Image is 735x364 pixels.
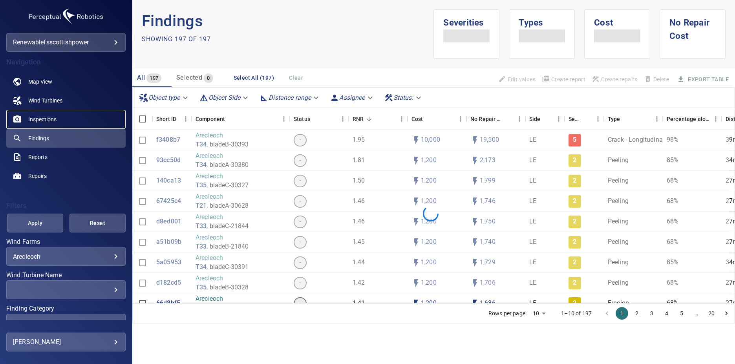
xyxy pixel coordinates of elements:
button: Go to page 2 [631,307,643,320]
div: Severity [565,108,604,130]
a: windturbines noActive [6,91,126,110]
button: Menu [553,113,565,125]
div: … [690,309,703,317]
a: findings active [6,129,126,148]
div: Component [192,108,290,130]
p: Rows per page: [488,309,527,317]
button: Menu [651,113,663,125]
h1: Cost [594,10,640,29]
div: Wind Farms [6,247,126,266]
span: Reset [79,218,116,228]
p: Arecleoch [196,294,249,304]
div: Repair Now Ratio: The ratio of the additional incurred cost of repair in 1 year and the cost of r... [353,108,364,130]
button: Sort [364,113,375,124]
svg: Auto cost [411,299,421,308]
div: The base labour and equipment costs to repair the finding. Does not include the loss of productio... [411,108,423,130]
img: renewablefsscottishpower-logo [27,6,105,27]
div: Type [604,108,663,130]
button: Sort [225,113,236,124]
p: 2 [573,299,576,308]
label: Wind Farms [6,239,126,245]
button: Go to page 20 [705,307,718,320]
button: Menu [710,113,722,125]
button: Select All (197) [230,71,277,85]
p: 1.41 [353,299,365,308]
div: Projected additional costs incurred by waiting 1 year to repair. This is a function of possible i... [470,108,503,130]
h1: No Repair Cost [669,10,716,42]
p: Showing 197 of 197 [142,35,211,44]
p: 1,686 [480,299,495,308]
label: Finding Category [6,305,126,312]
p: Erosion [608,299,629,308]
div: Assignee [327,91,377,104]
div: Percentage along [667,108,710,130]
a: repairs noActive [6,166,126,185]
span: 197 [146,74,161,83]
a: reports noActive [6,148,126,166]
div: Severity [569,108,581,130]
h4: Filters [6,202,126,210]
div: Status: [381,91,426,104]
div: 10 [530,308,549,319]
button: Go to next page [720,307,733,320]
em: Object Side [208,94,241,101]
button: Menu [396,113,408,125]
em: Distance range [269,94,311,101]
button: Go to page 5 [675,307,688,320]
button: Go to page 3 [645,307,658,320]
span: Repairs [28,172,47,180]
span: Inspections [28,115,57,123]
div: Side [525,108,565,130]
button: Apply [7,214,63,232]
a: inspections noActive [6,110,126,129]
span: Findings that are included in repair orders will not be updated [495,73,539,86]
button: page 1 [616,307,628,320]
button: Menu [455,113,466,125]
span: Findings [28,134,49,142]
div: Object Side [196,91,253,104]
em: Status : [393,94,413,101]
button: Sort [423,113,434,124]
div: Wind Turbine Name [6,280,126,299]
button: Sort [503,113,514,124]
div: Type [608,108,620,130]
div: Percentage along [663,108,722,130]
span: Apply the latest inspection filter to create repairs [589,73,641,86]
div: No Repair Cost [466,108,525,130]
span: Map View [28,78,52,86]
div: Cost [408,108,466,130]
div: Short ID [152,108,192,130]
p: LE [529,299,536,308]
span: Apply [17,218,53,228]
h4: Navigation [6,58,126,66]
a: map noActive [6,72,126,91]
span: Reports [28,153,48,161]
div: Distance range [256,91,324,104]
svg: Auto impact [470,299,480,308]
a: 66d8bf5 [156,299,180,308]
div: renewablefsscottishpower [6,33,126,52]
p: 68% [667,299,678,308]
div: Short ID [156,108,176,130]
span: 0 [204,74,213,83]
label: Wind Turbine Name [6,272,126,278]
div: Status [290,108,349,130]
div: Object type [136,91,193,104]
button: Sort [581,113,592,124]
button: Go to page 4 [660,307,673,320]
button: Menu [592,113,604,125]
button: Menu [337,113,349,125]
span: - [294,299,306,308]
div: [PERSON_NAME] [13,336,119,348]
span: Findings that are included in repair orders can not be deleted [641,73,672,86]
em: Object type [148,94,180,101]
button: Reset [69,214,126,232]
button: Menu [180,113,192,125]
h1: Severities [443,10,490,29]
div: Status [294,108,310,130]
div: Arecleoch [13,253,119,260]
span: Selected [176,74,202,81]
button: Menu [514,113,525,125]
div: Side [529,108,541,130]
